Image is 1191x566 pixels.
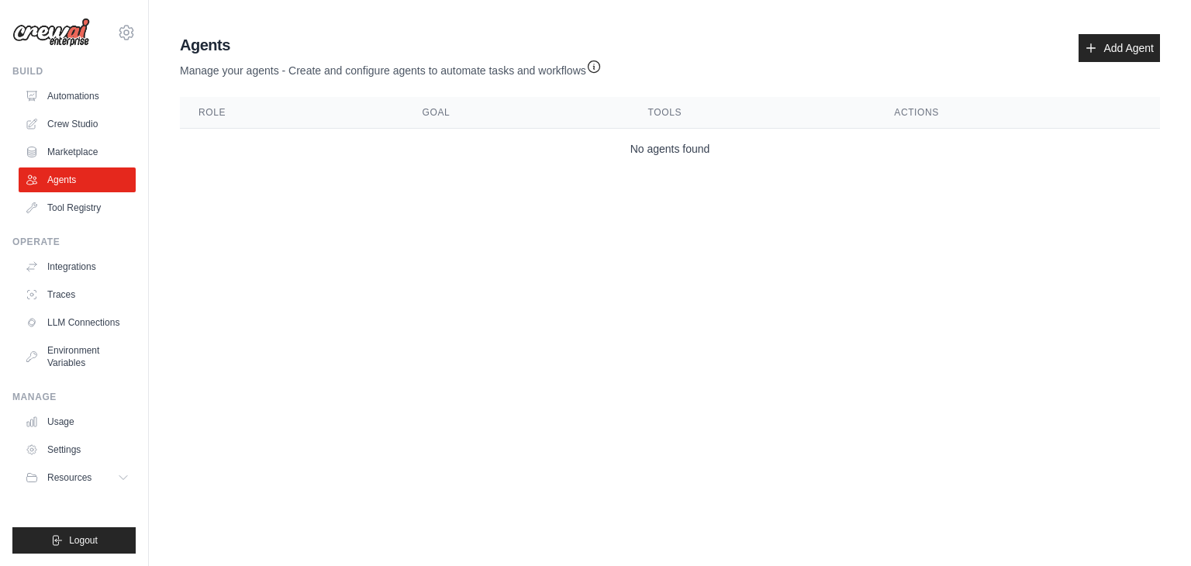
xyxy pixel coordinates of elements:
[12,391,136,403] div: Manage
[12,65,136,78] div: Build
[180,97,404,129] th: Role
[19,84,136,109] a: Automations
[19,338,136,375] a: Environment Variables
[19,282,136,307] a: Traces
[180,56,602,78] p: Manage your agents - Create and configure agents to automate tasks and workflows
[180,129,1160,170] td: No agents found
[180,34,602,56] h2: Agents
[47,471,91,484] span: Resources
[19,310,136,335] a: LLM Connections
[875,97,1160,129] th: Actions
[1079,34,1160,62] a: Add Agent
[19,409,136,434] a: Usage
[19,195,136,220] a: Tool Registry
[12,527,136,554] button: Logout
[19,254,136,279] a: Integrations
[19,140,136,164] a: Marketplace
[19,465,136,490] button: Resources
[630,97,876,129] th: Tools
[69,534,98,547] span: Logout
[19,167,136,192] a: Agents
[19,437,136,462] a: Settings
[12,18,90,47] img: Logo
[404,97,630,129] th: Goal
[12,236,136,248] div: Operate
[19,112,136,136] a: Crew Studio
